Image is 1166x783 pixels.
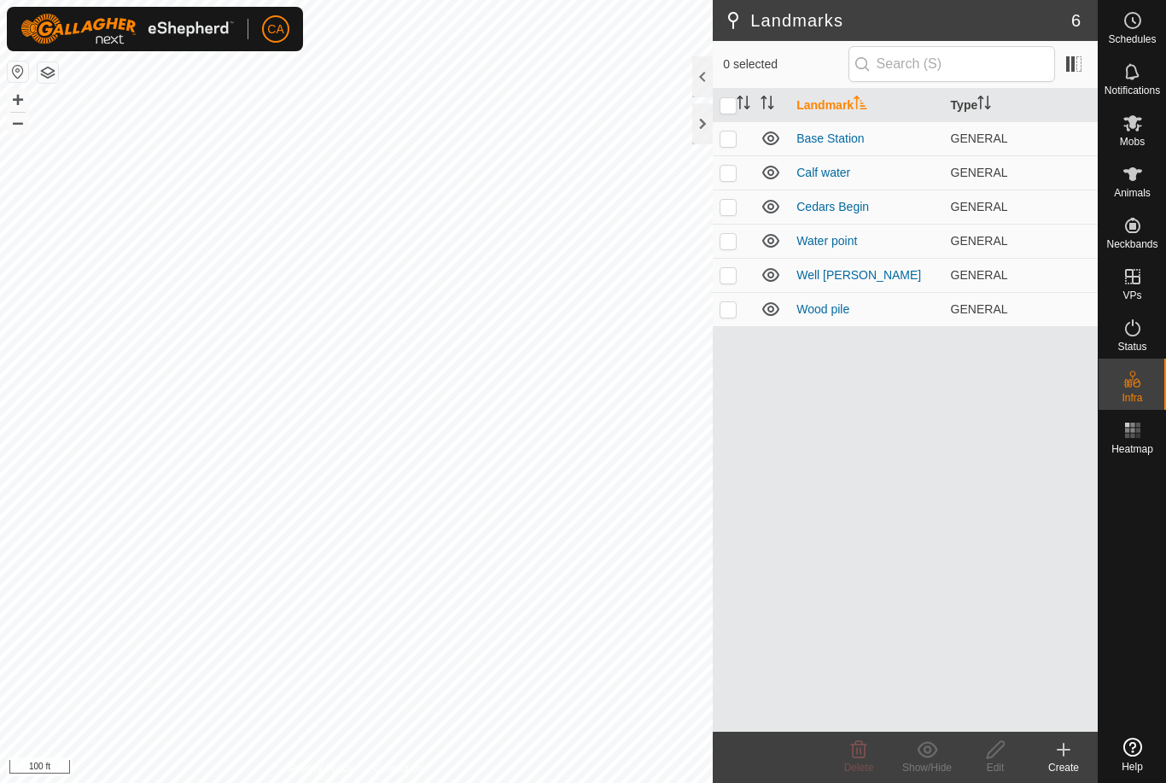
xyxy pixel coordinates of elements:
[796,200,869,213] a: Cedars Begin
[944,89,1098,122] th: Type
[723,56,848,73] span: 0 selected
[1029,760,1098,775] div: Create
[373,761,423,776] a: Contact Us
[1120,137,1145,147] span: Mobs
[1111,444,1153,454] span: Heatmap
[1105,85,1160,96] span: Notifications
[951,166,1008,179] span: GENERAL
[848,46,1055,82] input: Search (S)
[8,61,28,82] button: Reset Map
[796,234,857,248] a: Water point
[854,98,867,112] p-sorticon: Activate to sort
[1108,34,1156,44] span: Schedules
[723,10,1071,31] h2: Landmarks
[844,762,874,774] span: Delete
[1122,393,1142,403] span: Infra
[790,89,943,122] th: Landmark
[951,302,1008,316] span: GENERAL
[20,14,234,44] img: Gallagher Logo
[796,302,849,316] a: Wood pile
[796,268,921,282] a: Well [PERSON_NAME]
[1122,762,1143,772] span: Help
[961,760,1029,775] div: Edit
[796,131,864,145] a: Base Station
[267,20,283,38] span: CA
[796,166,850,179] a: Calf water
[1117,342,1146,352] span: Status
[951,234,1008,248] span: GENERAL
[38,62,58,83] button: Map Layers
[1106,239,1157,249] span: Neckbands
[977,98,991,112] p-sorticon: Activate to sort
[951,200,1008,213] span: GENERAL
[737,98,750,112] p-sorticon: Activate to sort
[289,761,353,776] a: Privacy Policy
[1099,731,1166,779] a: Help
[761,98,774,112] p-sorticon: Activate to sort
[8,90,28,110] button: +
[1071,8,1081,33] span: 6
[951,268,1008,282] span: GENERAL
[1114,188,1151,198] span: Animals
[8,112,28,132] button: –
[951,131,1008,145] span: GENERAL
[893,760,961,775] div: Show/Hide
[1122,290,1141,301] span: VPs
